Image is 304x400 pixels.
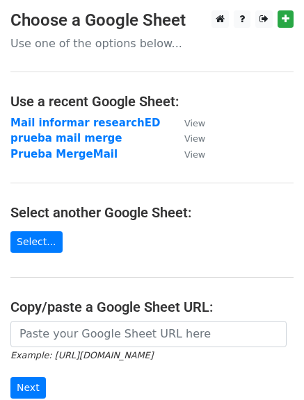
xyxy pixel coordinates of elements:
a: prueba mail merge [10,132,122,144]
small: View [184,149,205,160]
a: View [170,117,205,129]
small: View [184,118,205,128]
a: Prueba MergeMail [10,148,118,160]
input: Next [10,377,46,399]
h4: Select another Google Sheet: [10,204,294,221]
a: View [170,132,205,144]
a: Select... [10,231,63,253]
h4: Copy/paste a Google Sheet URL: [10,299,294,315]
small: View [184,133,205,144]
p: Use one of the options below... [10,36,294,51]
a: View [170,148,205,160]
small: Example: [URL][DOMAIN_NAME] [10,350,153,360]
h3: Choose a Google Sheet [10,10,294,31]
input: Paste your Google Sheet URL here [10,321,287,347]
a: Mail informar researchED [10,117,160,129]
h4: Use a recent Google Sheet: [10,93,294,110]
